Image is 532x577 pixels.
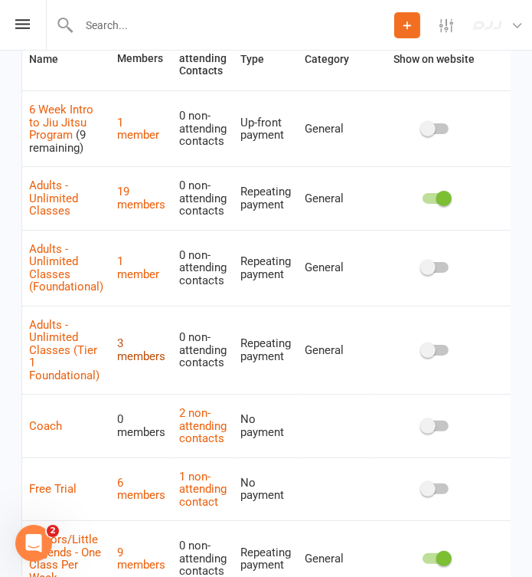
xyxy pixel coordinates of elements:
a: 6 Week Intro to Jiu Jitsu Program [29,103,93,142]
span: (9 remaining) [29,128,86,155]
span: 2 [47,525,59,537]
td: Repeating payment [233,166,298,230]
input: Search... [74,15,394,36]
td: General [298,230,373,306]
td: General [298,90,373,166]
td: 0 non-attending contacts [172,306,233,395]
td: No payment [233,457,298,521]
button: Name [29,50,75,68]
a: 6 members [117,476,165,503]
a: 1 non-attending contact [179,470,227,509]
a: Free Trial [29,482,77,496]
td: 0 members [110,394,172,457]
span: Show on website [393,53,475,65]
button: Type [240,50,281,68]
td: 0 non-attending contacts [172,166,233,230]
a: Coach [29,419,62,433]
td: Repeating payment [233,306,298,395]
img: thumb_image1723000370.png [472,10,503,41]
td: Up-front payment [233,90,298,166]
a: 19 members [117,185,165,211]
td: General [298,166,373,230]
a: Adults - Unlimited Classes (Foundational) [29,242,103,294]
a: 1 member [117,116,159,143]
span: Type [240,53,281,65]
iframe: Intercom live chat [15,525,52,562]
a: 1 member [117,254,159,281]
a: Adults - Unlimited Classes [29,179,78,218]
td: 0 non-attending contacts [172,90,233,166]
td: No payment [233,394,298,457]
td: Repeating payment [233,230,298,306]
td: General [298,306,373,395]
td: 0 non-attending contacts [172,230,233,306]
a: 9 members [117,546,165,572]
th: Members [110,28,172,90]
a: 3 members [117,336,165,363]
span: Category [305,53,366,65]
th: Non-attending Contacts [172,28,233,90]
button: Show on website [380,50,491,68]
a: 2 non-attending contacts [179,406,227,445]
span: Name [29,53,75,65]
a: Adults - Unlimited Classes (Tier 1 Foundational) [29,318,100,382]
button: Category [305,50,366,68]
